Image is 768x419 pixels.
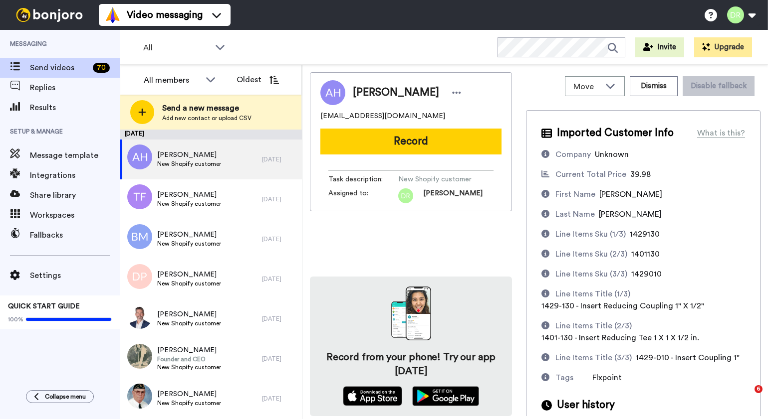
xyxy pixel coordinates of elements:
[631,270,662,278] span: 1429010
[157,399,221,407] span: New Shopify customer
[541,334,699,342] span: 1401-130 - Insert Reducing Tee 1 X 1 X 1/2 in.
[555,372,573,384] div: Tags
[343,386,402,406] img: appstore
[630,76,678,96] button: Dismiss
[636,354,740,362] span: 1429-010 - Insert Coupling 1"
[157,240,221,248] span: New Shopify customer
[631,250,660,258] span: 1401130
[157,309,221,319] span: [PERSON_NAME]
[157,355,221,363] span: Founder and CEO
[630,170,651,178] span: 39.98
[26,390,94,403] button: Collapse menu
[328,188,398,203] span: Assigned to:
[635,37,684,57] button: Invite
[262,235,297,243] div: [DATE]
[157,345,221,355] span: [PERSON_NAME]
[262,275,297,283] div: [DATE]
[127,344,152,369] img: 396bcac7-18bc-4bd3-afbf-5f40d5428f92.jpg
[120,130,302,140] div: [DATE]
[157,279,221,287] span: New Shopify customer
[105,7,121,23] img: vm-color.svg
[127,144,152,169] img: ah.png
[555,188,595,200] div: First Name
[541,302,704,310] span: 1429-130 - Insert Reducing Coupling 1" X 1/2"
[162,114,252,122] span: Add new contact or upload CSV
[262,395,297,403] div: [DATE]
[8,303,80,310] span: QUICK START GUIDE
[734,385,758,409] iframe: Intercom live chat
[30,189,120,201] span: Share library
[157,389,221,399] span: [PERSON_NAME]
[391,286,431,340] img: download
[127,384,152,409] img: 5acb019d-2e7b-477d-b3dc-98e603711365.jpg
[45,393,86,401] span: Collapse menu
[630,230,660,238] span: 1429130
[555,288,630,300] div: Line Items Title (1/3)
[262,155,297,163] div: [DATE]
[555,268,627,280] div: Line Items Sku (3/3)
[127,264,152,289] img: dp.png
[328,174,398,184] span: Task description :
[398,174,493,184] span: New Shopify customer
[595,150,629,158] span: Unknown
[557,126,674,140] span: Imported Customer Info
[157,190,221,200] span: [PERSON_NAME]
[262,195,297,203] div: [DATE]
[30,169,120,181] span: Integrations
[157,363,221,371] span: New Shopify customer
[12,8,87,22] img: bj-logo-header-white.svg
[555,228,626,240] div: Line Items Sku (1/3)
[555,248,627,260] div: Line Items Sku (2/3)
[398,188,413,203] img: dr.png
[30,82,120,94] span: Replies
[555,148,591,160] div: Company
[683,76,755,96] button: Disable fallback
[30,62,89,74] span: Send videos
[93,63,110,73] div: 70
[555,352,632,364] div: Line Items Title (3/3)
[144,74,201,86] div: All members
[320,350,502,378] h4: Record from your phone! Try our app [DATE]
[557,398,615,413] span: User history
[320,80,345,105] img: Image of Ahmad Hammoud
[262,315,297,323] div: [DATE]
[320,129,502,154] button: Record
[8,315,23,323] span: 100%
[320,111,445,121] span: [EMAIL_ADDRESS][DOMAIN_NAME]
[30,270,120,281] span: Settings
[157,230,221,240] span: [PERSON_NAME]
[157,150,221,160] span: [PERSON_NAME]
[127,184,152,209] img: tf.png
[573,81,600,93] span: Move
[697,127,745,139] div: What is this?
[30,102,120,114] span: Results
[599,190,662,198] span: [PERSON_NAME]
[157,160,221,168] span: New Shopify customer
[30,149,120,161] span: Message template
[262,355,297,363] div: [DATE]
[127,8,203,22] span: Video messaging
[555,168,626,180] div: Current Total Price
[157,270,221,279] span: [PERSON_NAME]
[555,320,632,332] div: Line Items Title (2/3)
[143,42,210,54] span: All
[30,229,120,241] span: Fallbacks
[592,374,622,382] span: Flxpoint
[755,385,763,393] span: 6
[353,85,439,100] span: [PERSON_NAME]
[229,70,286,90] button: Oldest
[127,224,152,249] img: bm.png
[127,304,152,329] img: 1416cba8-df9b-488d-a519-6b08144cb6fa.jpg
[555,208,595,220] div: Last Name
[694,37,752,57] button: Upgrade
[412,386,480,406] img: playstore
[30,209,120,221] span: Workspaces
[423,188,483,203] span: [PERSON_NAME]
[162,102,252,114] span: Send a new message
[157,200,221,208] span: New Shopify customer
[157,319,221,327] span: New Shopify customer
[599,210,662,218] span: [PERSON_NAME]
